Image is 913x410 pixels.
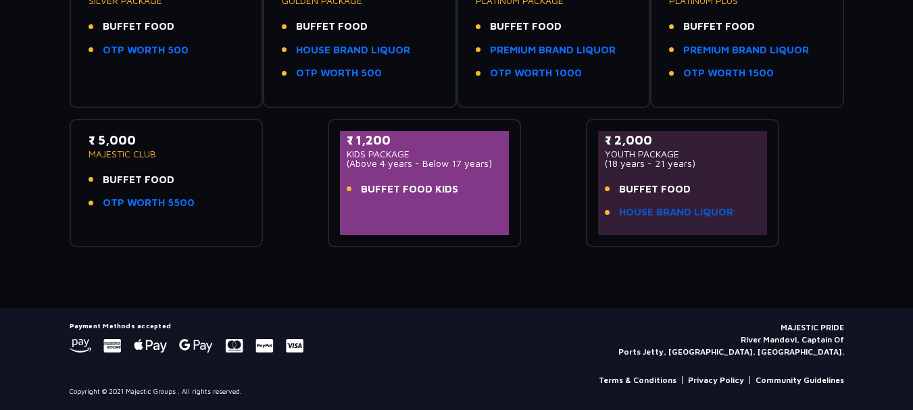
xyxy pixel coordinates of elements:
[605,149,761,159] p: YOUTH PACKAGE
[70,322,303,330] h5: Payment Methods accepted
[605,159,761,168] p: (18 years - 21 years)
[683,43,809,58] a: PREMIUM BRAND LIQUOR
[103,195,195,211] a: OTP WORTH 5500
[490,19,562,34] span: BUFFET FOOD
[103,43,189,58] a: OTP WORTH 500
[296,43,410,58] a: HOUSE BRAND LIQUOR
[618,322,844,358] p: MAJESTIC PRIDE River Mandovi, Captain Of Ports Jetty, [GEOGRAPHIC_DATA], [GEOGRAPHIC_DATA].
[296,66,382,81] a: OTP WORTH 500
[347,159,503,168] p: (Above 4 years - Below 17 years)
[619,205,733,220] a: HOUSE BRAND LIQUOR
[688,374,744,386] a: Privacy Policy
[103,172,174,188] span: BUFFET FOOD
[296,19,368,34] span: BUFFET FOOD
[103,19,174,34] span: BUFFET FOOD
[70,386,242,396] p: Copyright © 2021 Majestic Groups . All rights reserved.
[490,66,582,81] a: OTP WORTH 1000
[347,149,503,159] p: KIDS PACKAGE
[683,19,755,34] span: BUFFET FOOD
[89,149,245,159] p: MAJESTIC CLUB
[89,131,245,149] p: ₹ 5,000
[619,182,691,197] span: BUFFET FOOD
[683,66,774,81] a: OTP WORTH 1500
[605,131,761,149] p: ₹ 2,000
[599,374,676,386] a: Terms & Conditions
[490,43,616,58] a: PREMIUM BRAND LIQUOR
[756,374,844,386] a: Community Guidelines
[361,182,458,197] span: BUFFET FOOD KIDS
[347,131,503,149] p: ₹ 1,200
